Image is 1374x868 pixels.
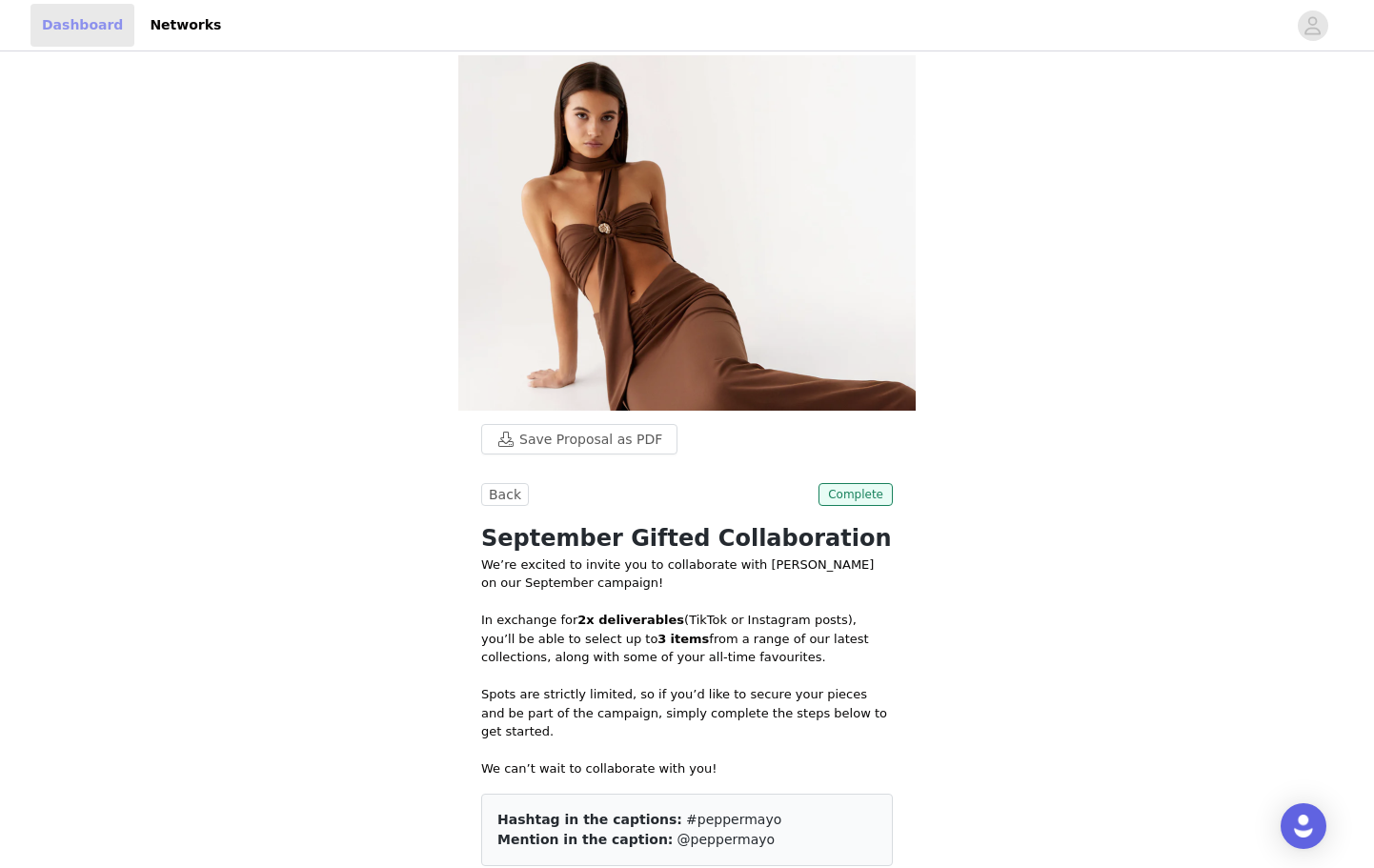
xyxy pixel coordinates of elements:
strong: 3 [657,632,666,646]
strong: 2x deliverables [577,613,684,627]
span: Hashtag in the captions: [497,812,682,827]
span: @peppermayo [677,832,775,847]
p: We’re excited to invite you to collaborate with [PERSON_NAME] on our September campaign! [481,555,893,593]
span: Mention in the caption: [497,832,673,847]
button: Save Proposal as PDF [481,424,677,454]
h1: September Gifted Collaboration [481,521,893,555]
span: Complete [818,483,893,506]
img: campaign image [458,55,916,411]
div: avatar [1303,10,1322,41]
a: Networks [138,4,232,47]
p: We can’t wait to collaborate with you! [481,759,893,778]
div: Open Intercom Messenger [1281,803,1326,849]
p: Spots are strictly limited, so if you’d like to secure your pieces and be part of the campaign, s... [481,685,893,741]
span: #peppermayo [686,812,781,827]
a: Dashboard [30,4,134,47]
strong: items [671,632,710,646]
button: Back [481,483,529,506]
p: In exchange for (TikTok or Instagram posts), you’ll be able to select up to from a range of our l... [481,611,893,667]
